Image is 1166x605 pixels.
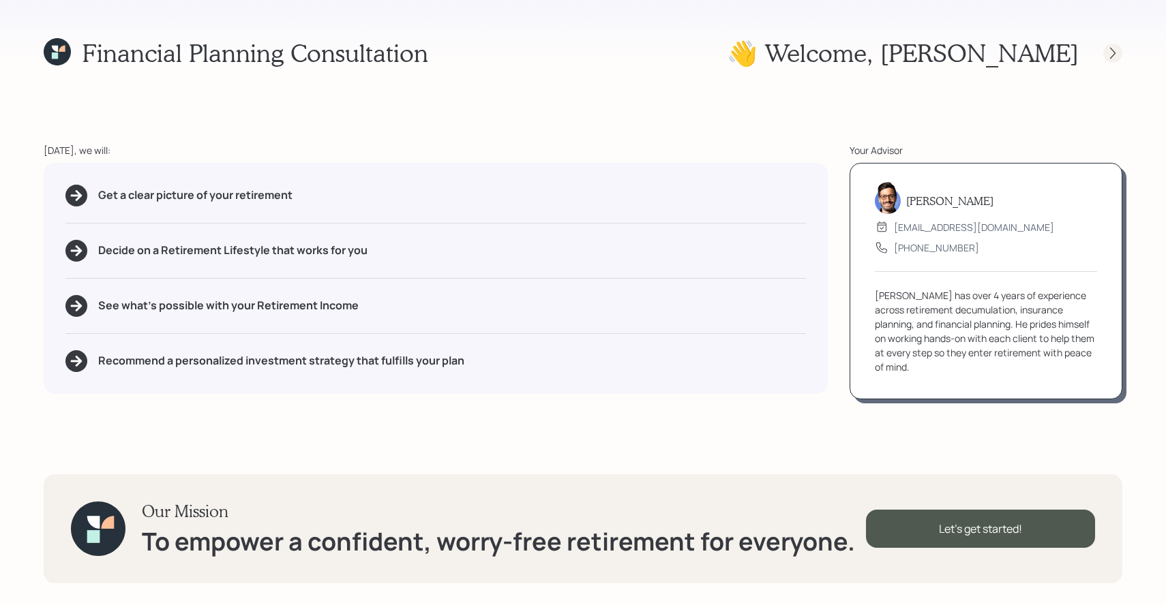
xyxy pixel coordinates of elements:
[98,189,293,202] h5: Get a clear picture of your retirement
[875,181,901,214] img: sami-boghos-headshot.png
[894,220,1054,234] div: [EMAIL_ADDRESS][DOMAIN_NAME]
[727,38,1079,67] h1: 👋 Welcome , [PERSON_NAME]
[142,527,855,556] h1: To empower a confident, worry-free retirement for everyone.
[82,38,428,67] h1: Financial Planning Consultation
[875,288,1097,374] div: [PERSON_NAME] has over 4 years of experience across retirement decumulation, insurance planning, ...
[894,241,979,255] div: [PHONE_NUMBER]
[906,194,993,207] h5: [PERSON_NAME]
[98,299,359,312] h5: See what's possible with your Retirement Income
[44,143,828,157] div: [DATE], we will:
[850,143,1122,157] div: Your Advisor
[98,244,368,257] h5: Decide on a Retirement Lifestyle that works for you
[98,354,464,367] h5: Recommend a personalized investment strategy that fulfills your plan
[866,510,1095,548] div: Let's get started!
[142,501,855,521] h3: Our Mission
